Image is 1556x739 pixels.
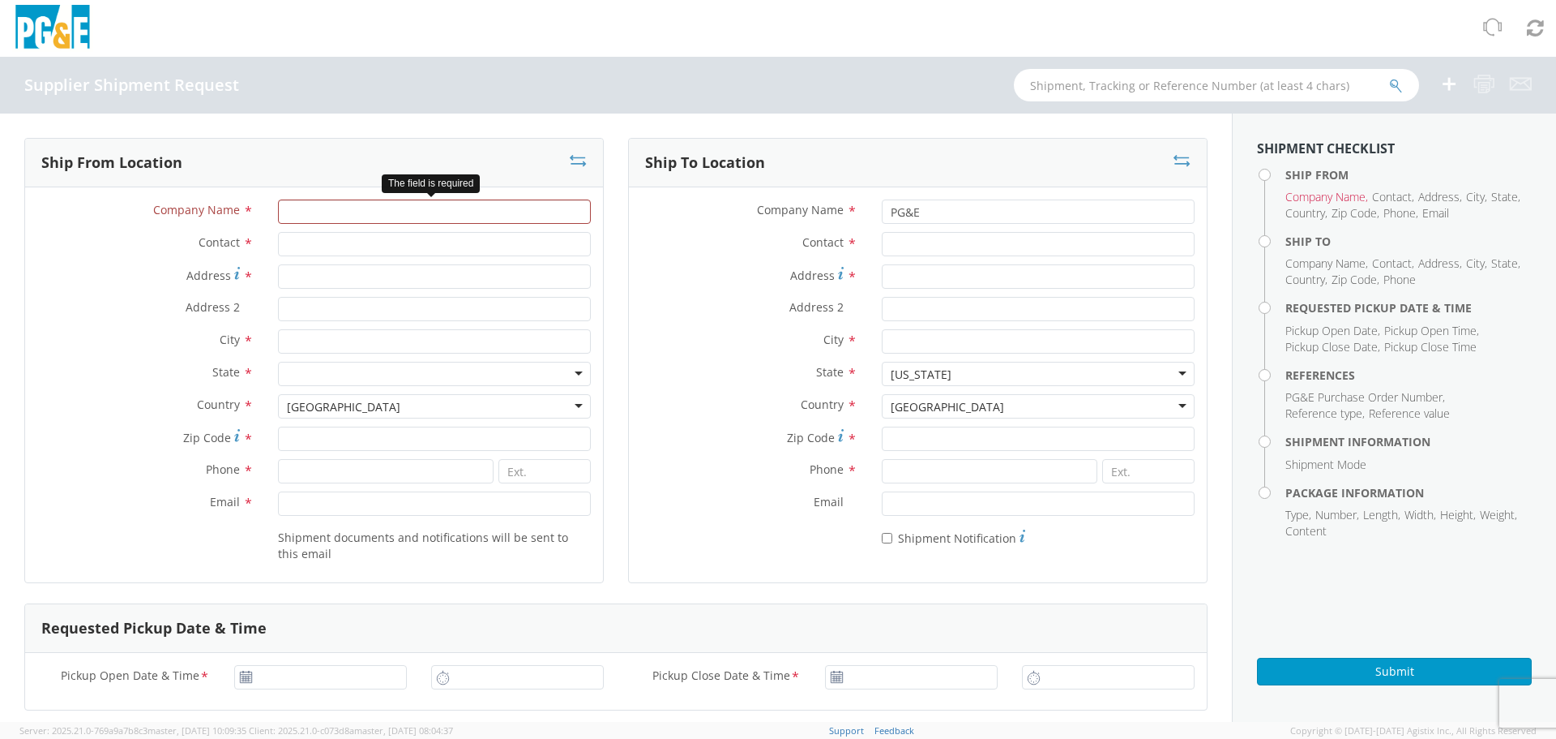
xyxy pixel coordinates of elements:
[1332,205,1379,221] li: ,
[1285,189,1368,205] li: ,
[1440,507,1476,523] li: ,
[1315,507,1357,522] span: Number
[1285,339,1378,354] span: Pickup Close Date
[1285,406,1362,421] span: Reference type
[1285,272,1325,287] span: Country
[382,174,480,193] div: The field is required
[1418,189,1462,205] li: ,
[186,299,240,315] span: Address 2
[1285,205,1325,221] span: Country
[1466,189,1487,205] li: ,
[1372,189,1414,205] li: ,
[1285,523,1327,539] span: Content
[278,527,591,562] label: Shipment documents and notifications will be sent to this email
[206,462,240,477] span: Phone
[816,364,844,380] span: State
[498,459,591,483] input: Ext.
[186,268,231,283] span: Address
[153,202,240,217] span: Company Name
[1285,235,1532,247] h4: Ship To
[1315,507,1359,523] li: ,
[1285,189,1366,204] span: Company Name
[829,724,864,737] a: Support
[891,367,951,383] div: [US_STATE]
[1285,507,1311,523] li: ,
[1384,323,1477,338] span: Pickup Open Time
[1257,140,1395,157] strong: Shipment Checklist
[1285,389,1443,405] span: PG&E Purchase Order Number
[1383,205,1416,221] span: Phone
[1418,256,1460,271] span: Address
[1418,256,1462,272] li: ,
[882,527,1025,547] label: Shipment Notification
[1285,507,1309,522] span: Type
[1404,507,1436,523] li: ,
[1285,272,1327,288] li: ,
[1384,339,1477,354] span: Pickup Close Time
[1332,272,1377,287] span: Zip Code
[1285,436,1532,448] h4: Shipment Information
[1466,189,1485,204] span: City
[882,533,892,544] input: Shipment Notification
[199,234,240,250] span: Contact
[1332,205,1377,221] span: Zip Code
[802,234,844,250] span: Contact
[1491,256,1520,272] li: ,
[1285,487,1532,499] h4: Package Information
[757,202,844,217] span: Company Name
[1363,507,1398,522] span: Length
[1290,724,1537,737] span: Copyright © [DATE]-[DATE] Agistix Inc., All Rights Reserved
[1285,302,1532,314] h4: Requested Pickup Date & Time
[183,430,231,445] span: Zip Code
[287,399,400,415] div: [GEOGRAPHIC_DATA]
[1014,69,1419,101] input: Shipment, Tracking or Reference Number (at least 4 chars)
[12,5,93,53] img: pge-logo-06675f144f4cfa6a6814.png
[810,462,844,477] span: Phone
[1285,339,1380,355] li: ,
[652,668,790,686] span: Pickup Close Date & Time
[1102,459,1195,483] input: Ext.
[1257,658,1532,685] button: Submit
[1285,169,1532,181] h4: Ship From
[1480,507,1517,523] li: ,
[147,724,246,737] span: master, [DATE] 10:09:35
[1466,256,1487,272] li: ,
[1384,323,1479,339] li: ,
[41,621,267,637] h3: Requested Pickup Date & Time
[874,724,914,737] a: Feedback
[1285,256,1368,272] li: ,
[1332,272,1379,288] li: ,
[1383,205,1418,221] li: ,
[790,268,835,283] span: Address
[1383,272,1416,287] span: Phone
[1369,406,1450,421] span: Reference value
[1422,205,1449,221] span: Email
[823,332,844,347] span: City
[1440,507,1473,522] span: Height
[1466,256,1485,271] span: City
[1491,256,1518,271] span: State
[787,430,835,445] span: Zip Code
[1372,256,1414,272] li: ,
[1372,189,1412,204] span: Contact
[1404,507,1434,522] span: Width
[1285,256,1366,271] span: Company Name
[1285,457,1366,472] span: Shipment Mode
[1363,507,1400,523] li: ,
[1491,189,1520,205] li: ,
[249,724,453,737] span: Client: 2025.21.0-c073d8a
[814,494,844,509] span: Email
[1285,406,1365,422] li: ,
[354,724,453,737] span: master, [DATE] 08:04:37
[197,397,240,412] span: Country
[220,332,240,347] span: City
[1491,189,1518,204] span: State
[1285,323,1380,339] li: ,
[1285,389,1445,406] li: ,
[1285,205,1327,221] li: ,
[41,155,182,171] h3: Ship From Location
[210,494,240,509] span: Email
[212,364,240,380] span: State
[1372,256,1412,271] span: Contact
[645,155,765,171] h3: Ship To Location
